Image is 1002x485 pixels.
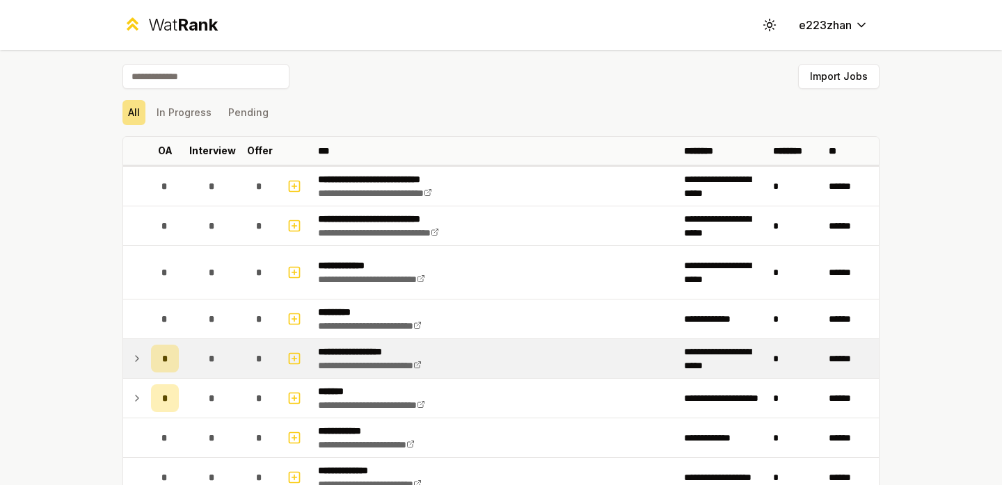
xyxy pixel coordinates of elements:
[223,100,274,125] button: Pending
[151,100,217,125] button: In Progress
[177,15,218,35] span: Rank
[798,64,880,89] button: Import Jobs
[189,144,236,158] p: Interview
[158,144,173,158] p: OA
[788,13,880,38] button: e223zhan
[122,100,145,125] button: All
[122,14,218,36] a: WatRank
[799,17,852,33] span: e223zhan
[247,144,273,158] p: Offer
[148,14,218,36] div: Wat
